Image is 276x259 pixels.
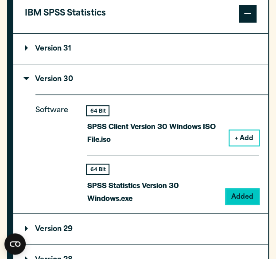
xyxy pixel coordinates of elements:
[13,34,268,64] summary: Version 31
[226,189,259,204] button: Added
[35,104,75,197] p: Software
[87,106,109,115] div: 64 Bit
[25,45,71,52] p: Version 31
[87,179,219,204] p: SPSS Statistics Version 30 Windows.exe
[25,76,73,83] p: Version 30
[13,64,268,94] summary: Version 30
[4,233,26,255] button: Open CMP widget
[87,165,109,174] div: 64 Bit
[13,214,268,244] summary: Version 29
[229,130,259,145] button: + Add
[25,226,73,233] p: Version 29
[87,120,222,145] p: SPSS Client Version 30 Windows ISO File.iso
